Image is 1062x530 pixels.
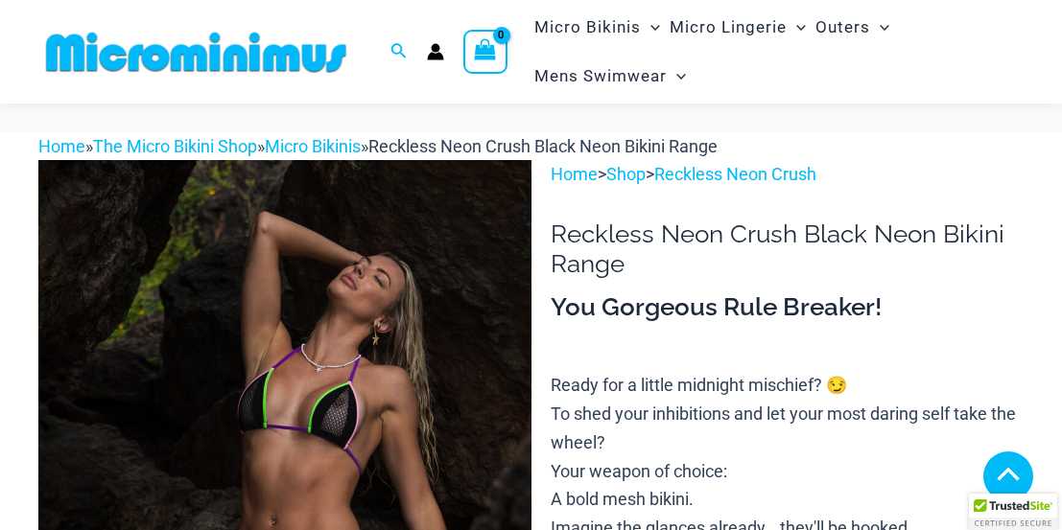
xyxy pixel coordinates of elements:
a: Micro LingerieMenu ToggleMenu Toggle [665,3,811,52]
a: Shop [606,164,646,184]
div: TrustedSite Certified [969,494,1057,530]
h3: You Gorgeous Rule Breaker! [551,291,1024,324]
a: Account icon link [427,43,444,60]
span: Micro Lingerie [670,3,787,52]
a: Reckless Neon Crush [654,164,816,184]
span: Mens Swimwear [534,52,667,101]
a: View Shopping Cart, empty [463,30,507,74]
span: Reckless Neon Crush Black Neon Bikini Range [368,136,718,156]
a: Home [551,164,598,184]
a: Home [38,136,85,156]
span: Menu Toggle [870,3,889,52]
p: > > [551,160,1024,189]
span: Menu Toggle [787,3,806,52]
a: The Micro Bikini Shop [93,136,257,156]
span: Menu Toggle [667,52,686,101]
h1: Reckless Neon Crush Black Neon Bikini Range [551,219,1024,279]
span: Outers [815,3,870,52]
a: Mens SwimwearMenu ToggleMenu Toggle [530,52,691,101]
a: Search icon link [390,40,408,64]
span: Menu Toggle [641,3,660,52]
img: MM SHOP LOGO FLAT [38,31,354,74]
a: Micro BikinisMenu ToggleMenu Toggle [530,3,665,52]
span: » » » [38,136,718,156]
a: Micro Bikinis [265,136,361,156]
span: Micro Bikinis [534,3,641,52]
a: OutersMenu ToggleMenu Toggle [811,3,894,52]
